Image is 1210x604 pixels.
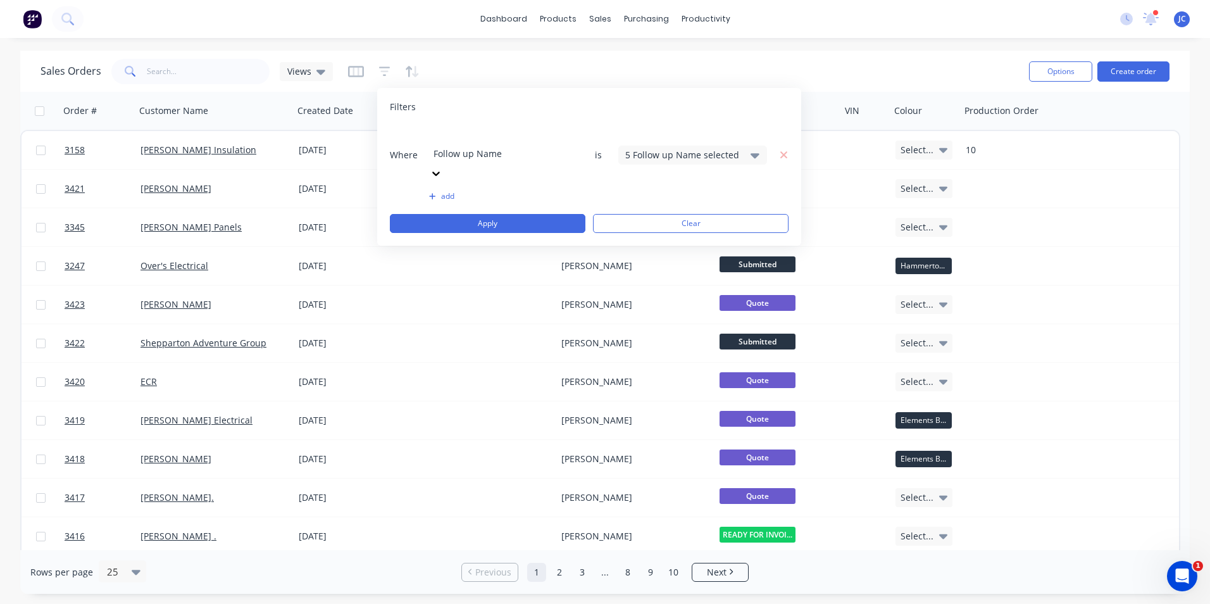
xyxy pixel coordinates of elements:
[299,144,393,156] div: [DATE]
[720,256,795,272] span: Submitted
[65,453,85,465] span: 3418
[140,144,256,156] a: [PERSON_NAME] Insulation
[140,221,242,233] a: [PERSON_NAME] Panels
[895,258,952,274] div: Hammertone Black - Paint
[618,9,675,28] div: purchasing
[65,324,140,362] a: 3422
[65,144,85,156] span: 3158
[297,104,353,117] div: Created Date
[1193,561,1203,571] span: 1
[641,563,660,582] a: Page 9
[964,104,1038,117] div: Production Order
[65,208,140,246] a: 3345
[618,563,637,582] a: Page 8
[901,530,933,543] span: Select...
[456,563,754,582] ul: Pagination
[720,372,795,388] span: Quote
[299,221,393,234] div: [DATE]
[901,337,933,349] span: Select...
[299,298,393,311] div: [DATE]
[720,334,795,349] span: Submitted
[707,566,727,579] span: Next
[561,375,702,388] div: [PERSON_NAME]
[63,104,97,117] div: Order #
[664,563,683,582] a: Page 10
[390,101,416,113] span: Filters
[299,530,393,543] div: [DATE]
[675,9,737,28] div: productivity
[1029,61,1092,82] button: Options
[65,286,140,324] a: 3423
[65,491,85,504] span: 3417
[65,363,140,401] a: 3420
[561,298,702,311] div: [PERSON_NAME]
[140,260,208,272] a: Over's Electrical
[533,9,583,28] div: products
[299,414,393,427] div: [DATE]
[462,566,518,579] a: Previous page
[895,412,952,429] div: Elements Black - Powdercoat
[30,566,93,579] span: Rows per page
[140,375,157,387] a: ECR
[65,479,140,517] a: 3417
[140,414,253,426] a: [PERSON_NAME] Electrical
[140,182,211,194] a: [PERSON_NAME]
[140,453,211,465] a: [PERSON_NAME]
[583,9,618,28] div: sales
[140,530,216,542] a: [PERSON_NAME] .
[65,260,85,272] span: 3247
[299,453,393,465] div: [DATE]
[41,65,101,77] h1: Sales Orders
[147,59,270,84] input: Search...
[139,104,208,117] div: Customer Name
[390,149,428,161] span: Where
[845,104,859,117] div: VIN
[561,260,702,272] div: [PERSON_NAME]
[429,191,578,201] button: add
[561,453,702,465] div: [PERSON_NAME]
[596,563,614,582] a: Jump forward
[966,144,1089,156] div: 10
[65,530,85,543] span: 3416
[474,9,533,28] a: dashboard
[561,491,702,504] div: [PERSON_NAME]
[720,411,795,427] span: Quote
[1178,13,1186,25] span: JC
[720,450,795,465] span: Quote
[475,566,511,579] span: Previous
[561,530,702,543] div: [PERSON_NAME]
[65,375,85,388] span: 3420
[65,131,140,169] a: 3158
[720,295,795,311] span: Quote
[720,527,795,543] span: READY FOR INVOI...
[561,337,702,349] div: [PERSON_NAME]
[550,563,569,582] a: Page 2
[65,221,85,234] span: 3345
[720,488,795,504] span: Quote
[65,170,140,208] a: 3421
[23,9,42,28] img: Factory
[140,337,266,349] a: Shepparton Adventure Group
[299,491,393,504] div: [DATE]
[593,214,789,233] button: Clear
[140,491,214,503] a: [PERSON_NAME].
[692,566,748,579] a: Next page
[561,414,702,427] div: [PERSON_NAME]
[527,563,546,582] a: Page 1 is your current page
[901,491,933,504] span: Select...
[390,214,585,233] button: Apply
[895,451,952,467] div: Elements Black - Powdercoat
[65,247,140,285] a: 3247
[299,337,393,349] div: [DATE]
[287,65,311,78] span: Views
[65,401,140,439] a: 3419
[299,375,393,388] div: [DATE]
[140,298,211,310] a: [PERSON_NAME]
[1167,561,1197,591] iframe: Intercom live chat
[901,144,933,156] span: Select...
[65,414,85,427] span: 3419
[901,182,933,195] span: Select...
[65,337,85,349] span: 3422
[625,148,740,161] div: 5 Follow up Name selected
[65,440,140,478] a: 3418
